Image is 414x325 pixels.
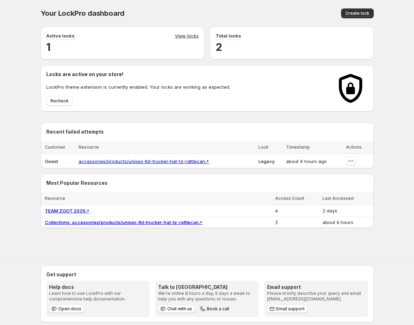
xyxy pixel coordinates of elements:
[45,144,66,150] span: Customer
[45,219,203,225] a: Collections: accessories/products/unisex-ltd-trucker-hat-tz-rattlecan↗
[216,40,368,54] h2: 2
[46,96,73,106] button: Recheck
[345,11,369,16] span: Create lock
[267,284,365,291] h3: Email support
[45,196,65,201] span: Resource
[79,144,99,150] span: Resource
[320,205,374,217] td: 2 days
[258,158,275,164] span: Legacy
[49,284,147,291] h3: Help docs
[273,217,320,228] td: 2
[49,291,147,302] p: Learn how to use LockPro with our comprehensive help documentation.
[46,180,368,187] h2: Most Popular Resources
[41,9,125,18] span: Your LockPro dashboard
[158,284,256,291] h3: Talk to [GEOGRAPHIC_DATA]
[267,291,365,302] p: Please briefly describe your query and email [EMAIL_ADDRESS][DOMAIN_NAME].
[49,305,84,313] a: Open docs
[198,305,232,313] button: Book a call
[46,32,75,39] p: Active locks
[46,71,230,78] h2: Locks are active on your store!
[45,208,89,214] a: TEAM ZOOT 2026↗
[167,306,192,312] span: Chat with us
[158,291,256,302] p: We're online 8 hours a day, 5 days a week to help you with any questions or issues.
[320,217,374,228] td: about 9 hours
[207,306,229,312] span: Book a call
[258,144,269,150] span: Lock
[286,144,310,150] span: Timestamp
[50,98,69,104] span: Recheck
[46,83,230,90] p: LockPro theme extension is currently enabled. Your locks are working as expected.
[284,154,344,169] td: about 9 hours ago
[46,271,368,278] h2: Get support
[273,205,320,217] td: 4
[323,196,354,201] span: Last Accessed
[333,71,368,106] img: Locks activated
[275,196,304,201] span: Access Count
[341,8,374,18] button: Create lock
[58,306,81,312] span: Open docs
[267,305,307,313] a: Email support
[79,158,209,164] a: accessories/products/unisex-ltd-trucker-hat-tz-rattlecan↗
[175,32,199,40] a: View locks
[46,40,199,54] h2: 1
[276,306,305,312] span: Email support
[216,32,241,39] p: Total locks
[45,158,58,164] span: Guest
[346,144,362,150] span: Actions
[158,305,195,313] button: Chat with us
[46,128,104,135] h2: Recent failed attempts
